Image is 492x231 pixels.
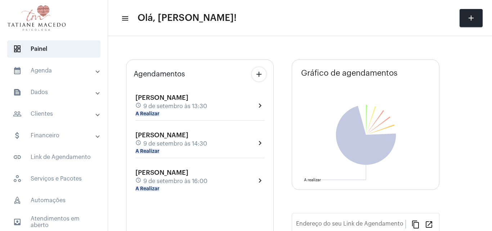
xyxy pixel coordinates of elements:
span: Gráfico de agendamentos [301,69,398,77]
img: e19876e2-e0dd-e00a-0a37-7f881691473f.png [6,4,67,32]
mat-icon: sidenav icon [13,88,22,97]
mat-icon: sidenav icon [13,218,22,226]
mat-expansion-panel-header: sidenav iconAgenda [4,62,108,79]
mat-icon: open_in_new [425,220,433,228]
mat-chip: A Realizar [135,186,160,191]
mat-panel-title: Dados [13,88,96,97]
span: 9 de setembro às 14:30 [143,141,207,147]
span: [PERSON_NAME] [135,169,188,176]
mat-chip: A Realizar [135,111,160,116]
span: [PERSON_NAME] [135,94,188,101]
mat-panel-title: Agenda [13,66,96,75]
mat-expansion-panel-header: sidenav iconDados [4,84,108,101]
mat-panel-title: Clientes [13,110,96,118]
mat-expansion-panel-header: sidenav iconClientes [4,105,108,123]
mat-icon: schedule [135,140,142,148]
mat-icon: sidenav icon [121,14,128,23]
span: 9 de setembro às 13:30 [143,103,207,110]
span: [PERSON_NAME] [135,132,188,138]
mat-icon: schedule [135,177,142,185]
mat-icon: sidenav icon [13,131,22,140]
span: Agendamentos [134,70,185,78]
mat-icon: add [255,70,263,79]
span: sidenav icon [13,196,22,205]
mat-icon: chevron_right [256,101,264,110]
span: 9 de setembro às 16:00 [143,178,207,185]
span: Automações [7,192,100,209]
span: Atendimentos em aberto [7,213,100,231]
mat-chip: A Realizar [135,149,160,154]
mat-icon: sidenav icon [13,66,22,75]
mat-icon: chevron_right [256,176,264,185]
mat-icon: schedule [135,102,142,110]
mat-icon: sidenav icon [13,153,22,161]
mat-icon: chevron_right [256,139,264,147]
span: Painel [7,40,100,58]
mat-expansion-panel-header: sidenav iconFinanceiro [4,127,108,144]
span: sidenav icon [13,45,22,53]
mat-icon: content_copy [411,220,420,228]
span: sidenav icon [13,174,22,183]
mat-icon: sidenav icon [13,110,22,118]
text: A realizar [304,178,321,182]
span: Link de Agendamento [7,148,100,166]
mat-icon: add [467,14,475,22]
span: Serviços e Pacotes [7,170,100,187]
input: Link [296,222,406,228]
mat-panel-title: Financeiro [13,131,96,140]
span: Olá, [PERSON_NAME]! [138,12,237,24]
